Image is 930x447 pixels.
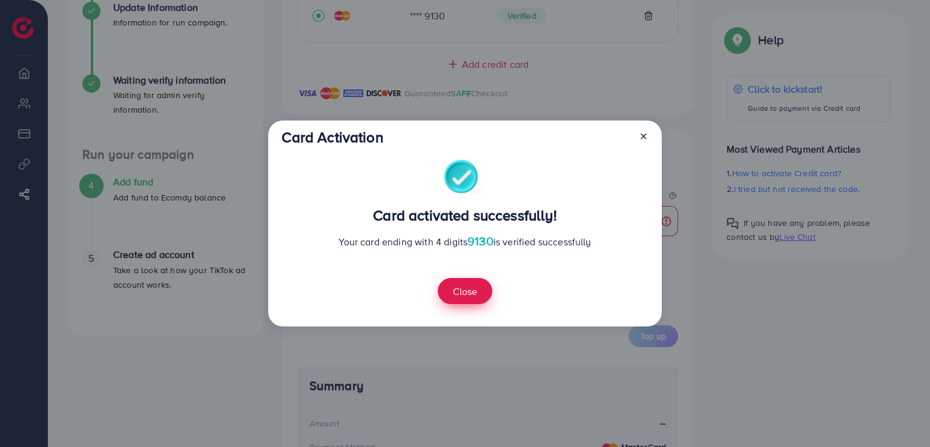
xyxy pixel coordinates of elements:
span: 9130 [467,232,493,250]
img: success [444,160,487,197]
h3: Card activated successfully! [282,207,648,224]
p: Your card ending with 4 digits is verified successfully [282,234,648,249]
button: Close [438,278,492,304]
h3: Card Activation [282,128,383,146]
iframe: Chat [879,392,921,438]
